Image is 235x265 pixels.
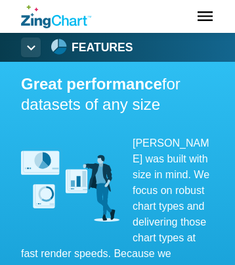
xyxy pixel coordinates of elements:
[21,74,214,114] h1: for datasets of any size
[72,42,133,54] strong: Features
[21,75,162,93] strong: Great performance
[21,5,91,28] a: ZingChart Logo. Click to return to the homepage
[51,37,133,57] a: Features
[21,135,119,234] img: Interactivity Image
